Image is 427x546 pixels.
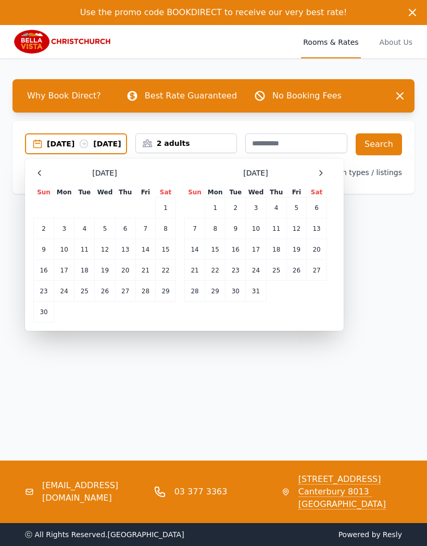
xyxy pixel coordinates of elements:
[225,239,246,260] td: 16
[246,188,266,197] th: Wed
[246,239,266,260] td: 17
[205,197,225,218] td: 1
[95,218,115,239] td: 5
[205,188,225,197] th: Mon
[54,260,74,281] td: 17
[205,218,225,239] td: 8
[115,188,135,197] th: Thu
[266,188,286,197] th: Thu
[272,90,342,102] p: No Booking Fees
[115,281,135,302] td: 27
[54,218,74,239] td: 3
[115,239,135,260] td: 13
[205,260,225,281] td: 22
[246,197,266,218] td: 3
[54,188,74,197] th: Mon
[185,239,205,260] td: 14
[54,239,74,260] td: 10
[34,188,54,197] th: Sun
[225,188,246,197] th: Tue
[378,25,415,58] a: About Us
[74,260,95,281] td: 18
[135,260,155,281] td: 21
[74,281,95,302] td: 25
[218,529,402,540] span: Powered by
[115,260,135,281] td: 20
[34,239,54,260] td: 9
[225,281,246,302] td: 30
[25,530,184,539] span: ⓒ All Rights Reserved. [GEOGRAPHIC_DATA]
[156,197,176,218] td: 1
[74,239,95,260] td: 11
[156,188,176,197] th: Sat
[156,239,176,260] td: 15
[286,197,306,218] td: 5
[383,530,402,539] a: Resly
[95,239,115,260] td: 12
[185,218,205,239] td: 7
[80,7,347,17] span: Use the promo code BOOKDIRECT to receive our very best rate!
[295,168,402,177] label: Show all room types / listings
[54,281,74,302] td: 24
[156,281,176,302] td: 29
[286,260,306,281] td: 26
[301,25,360,58] a: Rooms & Rates
[135,218,155,239] td: 7
[74,218,95,239] td: 4
[185,260,205,281] td: 21
[225,218,246,239] td: 9
[286,218,306,239] td: 12
[225,260,246,281] td: 23
[307,188,327,197] th: Sat
[243,168,268,178] span: [DATE]
[307,239,327,260] td: 20
[115,218,135,239] td: 6
[95,188,115,197] th: Wed
[246,260,266,281] td: 24
[266,197,286,218] td: 4
[205,239,225,260] td: 15
[42,479,145,504] a: [EMAIL_ADDRESS][DOMAIN_NAME]
[34,302,54,322] td: 30
[307,218,327,239] td: 13
[286,239,306,260] td: 19
[95,281,115,302] td: 26
[225,197,246,218] td: 2
[34,218,54,239] td: 2
[266,239,286,260] td: 18
[185,281,205,302] td: 28
[136,138,237,148] div: 2 adults
[266,260,286,281] td: 25
[156,218,176,239] td: 8
[307,260,327,281] td: 27
[174,486,228,498] a: 03 377 3363
[135,188,155,197] th: Fri
[307,197,327,218] td: 6
[19,85,109,106] span: Why Book Direct?
[246,281,266,302] td: 31
[246,218,266,239] td: 10
[135,281,155,302] td: 28
[47,139,126,149] div: [DATE] [DATE]
[145,90,237,102] p: Best Rate Guaranteed
[74,188,95,197] th: Tue
[205,281,225,302] td: 29
[286,188,306,197] th: Fri
[95,260,115,281] td: 19
[92,168,117,178] span: [DATE]
[34,260,54,281] td: 16
[12,29,113,54] img: Bella Vista Christchurch
[34,281,54,302] td: 23
[266,218,286,239] td: 11
[135,239,155,260] td: 14
[156,260,176,281] td: 22
[185,188,205,197] th: Sun
[356,133,402,155] button: Search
